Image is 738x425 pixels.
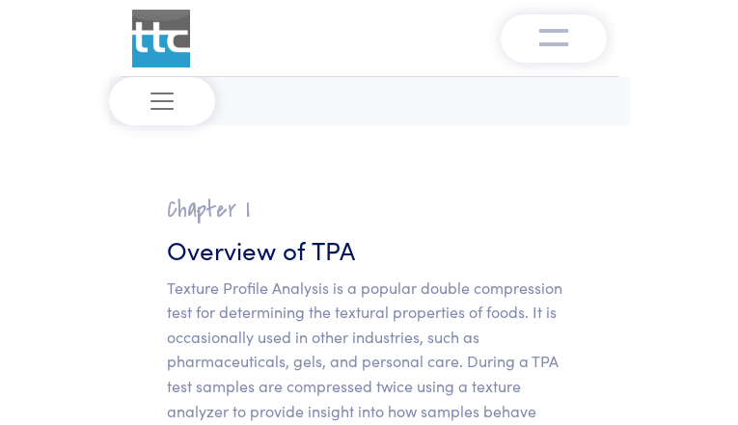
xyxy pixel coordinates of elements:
h3: Overview of TPA [167,232,572,267]
h2: Chapter I [167,195,572,225]
img: menu-v1.0.png [539,24,568,47]
button: Toggle navigation [109,77,215,125]
button: Toggle navigation [501,14,607,63]
img: ttc_logo_1x1_v1.0.png [132,10,190,67]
